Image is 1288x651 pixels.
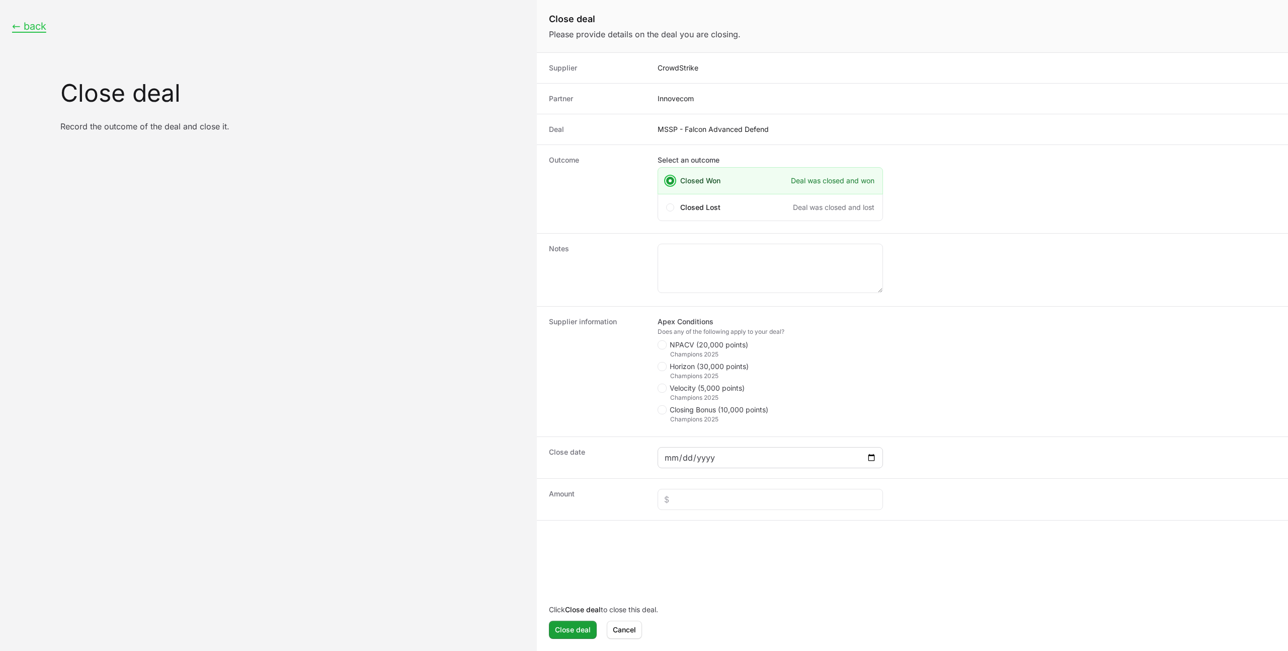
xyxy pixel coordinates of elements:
[670,394,883,402] div: Champions 2025
[549,489,646,510] dt: Amount
[670,361,749,372] span: Horizon (30,000 points)
[680,176,720,186] span: Closed Won
[791,176,874,186] span: Deal was closed and won
[670,405,768,415] span: Closing Bonus (10,000 points)
[549,63,646,73] dt: Supplier
[607,621,642,639] button: Cancel
[549,317,646,426] dt: Supplier information
[549,605,1276,615] p: Click to close this deal.
[555,624,591,636] span: Close deal
[670,415,883,423] div: Champions 2025
[658,94,1276,104] dd: Innovecom
[670,350,883,358] div: Champions 2025
[658,63,1276,73] dd: CrowdStrike
[658,317,713,327] legend: Apex Conditions
[658,155,883,165] label: Select an outcome
[549,244,646,296] dt: Notes
[60,121,511,131] p: Record the outcome of the deal and close it.
[549,12,1276,26] h1: Close deal
[680,202,720,212] span: Closed Lost
[60,81,525,105] h1: Close deal
[793,202,874,212] span: Deal was closed and lost
[12,20,46,33] button: ← back
[549,447,646,468] dt: Close date
[549,155,646,223] dt: Outcome
[565,605,601,614] b: Close deal
[549,621,597,639] button: Close deal
[613,624,636,636] span: Cancel
[670,372,883,380] div: Champions 2025
[549,94,646,104] dt: Partner
[664,493,876,505] input: $
[670,383,745,393] span: Velocity (5,000 points)
[549,28,1276,40] p: Please provide details on the deal you are closing.
[670,340,748,350] span: NPACV (20,000 points)
[658,124,1276,134] dd: MSSP - Falcon Advanced Defend
[549,124,646,134] dt: Deal
[658,328,883,336] div: Does any of the following apply to your deal?
[537,53,1288,521] dl: Close deal form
